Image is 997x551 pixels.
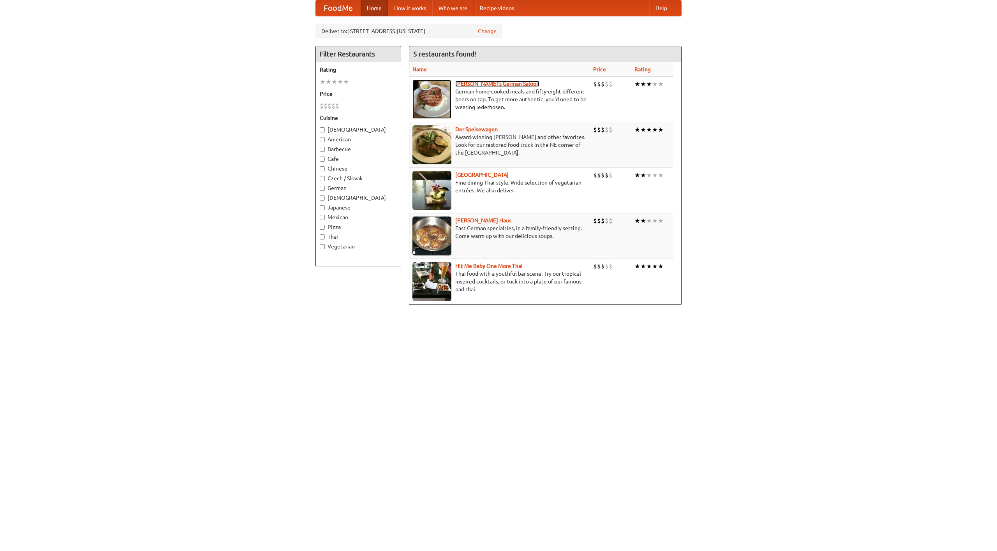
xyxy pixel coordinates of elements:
img: babythai.jpg [412,262,451,301]
input: Vegetarian [320,244,325,249]
li: $ [320,102,324,110]
li: $ [597,80,601,88]
li: $ [328,102,331,110]
li: $ [609,80,613,88]
li: ★ [640,125,646,134]
li: ★ [652,171,658,180]
a: [PERSON_NAME]'s German Saloon [455,81,539,87]
input: [DEMOGRAPHIC_DATA] [320,127,325,132]
h5: Rating [320,66,397,74]
label: [DEMOGRAPHIC_DATA] [320,194,397,202]
li: ★ [326,77,331,86]
li: ★ [343,77,349,86]
a: Rating [634,66,651,72]
p: Fine dining Thai-style. Wide selection of vegetarian entrées. We also deliver. [412,179,587,194]
a: Who we are [432,0,474,16]
li: $ [335,102,339,110]
li: ★ [658,217,664,225]
label: Barbecue [320,145,397,153]
label: Thai [320,233,397,241]
li: $ [605,125,609,134]
li: ★ [634,171,640,180]
a: How it works [388,0,432,16]
a: Home [361,0,388,16]
li: $ [593,80,597,88]
li: ★ [634,80,640,88]
img: kohlhaus.jpg [412,217,451,255]
li: $ [331,102,335,110]
li: $ [609,125,613,134]
li: $ [593,125,597,134]
label: [DEMOGRAPHIC_DATA] [320,126,397,134]
label: Mexican [320,213,397,221]
h4: Filter Restaurants [316,46,401,62]
li: ★ [652,262,658,271]
li: $ [593,262,597,271]
label: Cafe [320,155,397,163]
li: $ [597,125,601,134]
img: esthers.jpg [412,80,451,119]
ng-pluralize: 5 restaurants found! [413,50,476,58]
div: Deliver to: [STREET_ADDRESS][US_STATE] [315,24,502,38]
p: Award-winning [PERSON_NAME] and other favorites. Look for our restored food truck in the NE corne... [412,133,587,157]
p: German home-cooked meals and fifty-eight different beers on tap. To get more authentic, you'd nee... [412,88,587,111]
li: ★ [331,77,337,86]
input: Japanese [320,205,325,210]
li: $ [601,125,605,134]
input: Czech / Slovak [320,176,325,181]
li: $ [597,217,601,225]
li: ★ [658,171,664,180]
li: $ [609,262,613,271]
li: ★ [646,171,652,180]
p: East German specialties, in a family-friendly setting. Come warm up with our delicious soups. [412,224,587,240]
li: ★ [640,217,646,225]
label: Pizza [320,223,397,231]
label: German [320,184,397,192]
li: $ [605,262,609,271]
input: Mexican [320,215,325,220]
li: ★ [640,262,646,271]
a: [GEOGRAPHIC_DATA] [455,172,509,178]
input: Chinese [320,166,325,171]
li: $ [601,262,605,271]
li: $ [597,171,601,180]
li: ★ [658,262,664,271]
a: [PERSON_NAME] Haus [455,217,511,224]
a: Der Speisewagen [455,126,498,132]
li: ★ [646,125,652,134]
input: [DEMOGRAPHIC_DATA] [320,195,325,201]
input: Thai [320,234,325,239]
a: FoodMe [316,0,361,16]
li: ★ [640,171,646,180]
label: Czech / Slovak [320,174,397,182]
li: ★ [652,125,658,134]
li: ★ [320,77,326,86]
img: satay.jpg [412,171,451,210]
li: ★ [658,80,664,88]
li: $ [593,171,597,180]
p: Thai food with a youthful bar scene. Try our tropical inspired cocktails, or tuck into a plate of... [412,270,587,293]
a: Help [649,0,673,16]
li: $ [601,217,605,225]
input: Pizza [320,225,325,230]
label: Chinese [320,165,397,173]
li: $ [609,217,613,225]
input: Barbecue [320,147,325,152]
li: ★ [640,80,646,88]
input: Cafe [320,157,325,162]
li: $ [605,217,609,225]
li: ★ [646,80,652,88]
a: Recipe videos [474,0,520,16]
li: $ [609,171,613,180]
li: ★ [634,217,640,225]
label: American [320,136,397,143]
b: Hit Me Baby One More Thai [455,263,523,269]
li: ★ [646,217,652,225]
li: ★ [634,125,640,134]
label: Vegetarian [320,243,397,250]
input: German [320,186,325,191]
